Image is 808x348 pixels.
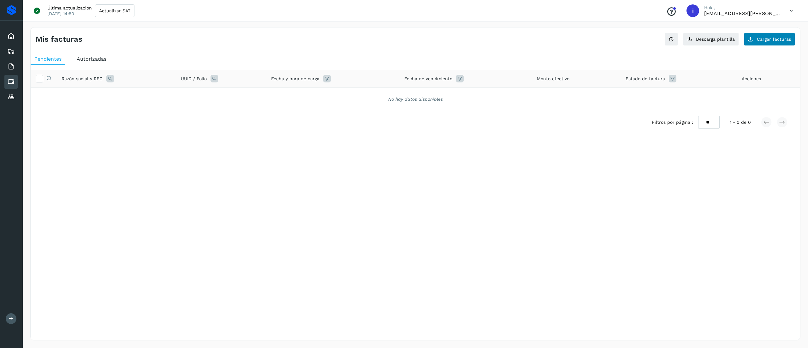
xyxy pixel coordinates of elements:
[757,37,791,41] span: Cargar facturas
[4,45,18,58] div: Embarques
[36,35,82,44] h4: Mis facturas
[404,75,452,82] span: Fecha de vencimiento
[95,4,134,17] button: Actualizar SAT
[271,75,319,82] span: Fecha y hora de carga
[77,56,106,62] span: Autorizadas
[39,96,792,103] div: No hay datos disponibles
[744,33,795,46] button: Cargar facturas
[730,119,751,126] span: 1 - 0 de 0
[99,9,130,13] span: Actualizar SAT
[4,90,18,104] div: Proveedores
[626,75,665,82] span: Estado de factura
[537,75,569,82] span: Monto efectivo
[652,119,693,126] span: Filtros por página :
[47,11,74,16] p: [DATE] 14:50
[4,60,18,74] div: Facturas
[742,75,761,82] span: Acciones
[62,75,103,82] span: Razón social y RFC
[47,5,92,11] p: Última actualización
[683,33,739,46] button: Descarga plantilla
[696,37,735,41] span: Descarga plantilla
[704,5,780,10] p: Hola,
[34,56,62,62] span: Pendientes
[4,29,18,43] div: Inicio
[4,75,18,89] div: Cuentas por pagar
[181,75,207,82] span: UUID / Folio
[704,10,780,16] p: ikm@vink.com.mx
